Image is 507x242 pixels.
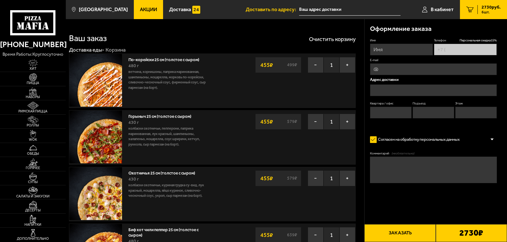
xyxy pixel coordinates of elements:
[128,183,209,199] p: колбаски охотничьи, куриная грудка су-вид, лук красный, моцарелла, яйцо куриное, сливочно-чесночн...
[128,169,201,175] a: Охотничья 25 см (толстое с сыром)
[140,7,157,12] span: Акции
[69,46,104,53] a: Доставка еды-
[308,57,324,73] button: −
[370,102,412,106] label: Квартира / офис
[128,120,139,125] span: 430 г
[128,56,205,62] a: По-корейски 25 см (толстое с сыром)
[434,44,497,55] input: +7 (
[482,10,501,14] span: 6 шт.
[455,102,497,106] label: Этаж
[324,114,339,130] span: 1
[192,6,200,14] img: 15daf4d41897b9f0e9f617042186c801.svg
[364,224,435,242] button: Заказать
[434,39,497,43] label: Телефон
[259,172,275,184] strong: 455 ₽
[339,114,355,130] button: +
[370,134,465,145] label: Согласен на обработку персональных данных
[69,34,107,43] h1: Ваш заказ
[286,63,298,67] s: 499 ₽
[128,226,199,238] a: Биф хот чили пеппер 25 см (толстое с сыром)
[246,7,299,12] span: Доставить по адресу:
[324,170,339,186] span: 1
[460,39,497,43] span: Персональная скидка 15 %
[370,63,497,75] input: @
[169,7,191,12] span: Доставка
[128,69,209,90] p: ветчина, корнишоны, паприка маринованная, шампиньоны, моцарелла, морковь по-корейски, сливочно-че...
[370,44,433,55] input: Имя
[259,116,275,128] strong: 455 ₽
[299,4,401,16] span: проспект Стачек, 41
[299,4,401,16] input: Ваш адрес доставки
[431,7,454,12] span: В кабинет
[286,176,298,181] s: 579 ₽
[259,229,275,241] strong: 455 ₽
[370,152,497,156] label: Комментарий
[309,36,356,42] button: Очистить корзину
[482,5,501,10] span: 2730 руб.
[128,176,139,182] span: 430 г
[128,126,209,147] p: колбаски Охотничьи, пепперони, паприка маринованная, лук красный, шампиньоны, халапеньо, моцарелл...
[459,229,483,237] b: 2730 ₽
[259,59,275,71] strong: 455 ₽
[370,58,497,63] label: E-mail
[413,102,454,106] label: Подъезд
[392,152,415,156] span: (необязательно)
[339,57,355,73] button: +
[308,114,324,130] button: −
[370,78,497,82] p: Адрес доставки
[324,57,339,73] span: 1
[286,119,298,124] s: 579 ₽
[79,7,128,12] span: [GEOGRAPHIC_DATA]
[128,63,139,68] span: 480 г
[106,46,126,53] div: Корзина
[308,170,324,186] button: −
[370,25,432,32] h3: Оформление заказа
[128,112,197,119] a: Горыныч 25 см (толстое с сыром)
[370,39,433,43] label: Имя
[286,233,298,237] s: 639 ₽
[339,170,355,186] button: +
